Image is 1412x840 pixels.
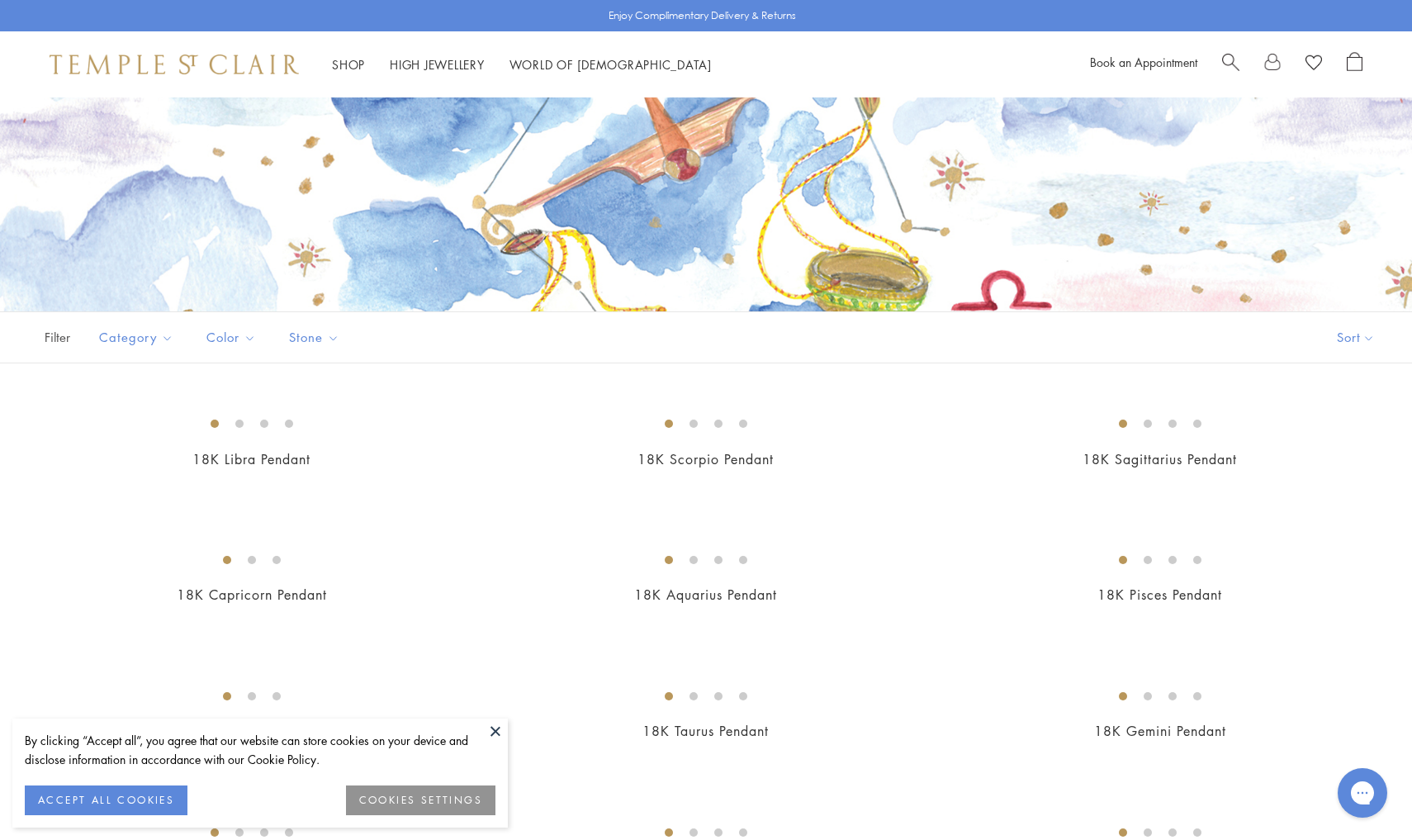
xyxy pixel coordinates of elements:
[390,56,485,73] a: High JewelleryHigh Jewellery
[192,450,310,468] a: 18K Libra Pendant
[194,319,268,356] button: Color
[634,586,777,604] a: 18K Aquarius Pendant
[637,450,774,468] a: 18K Scorpio Pendant
[346,785,495,815] button: COOKIES SETTINGS
[1094,722,1226,740] a: 18K Gemini Pendant
[642,722,769,740] a: 18K Taurus Pendant
[1222,52,1239,77] a: Search
[609,7,796,24] p: Enjoy Complimentary Delivery & Returns
[332,56,365,73] a: ShopShop
[25,731,495,769] div: By clicking “Accept all”, you agree that our website can store cookies on your device and disclos...
[1083,450,1237,468] a: 18K Sagittarius Pendant
[1300,312,1412,363] button: Show sort by
[1097,586,1222,604] a: 18K Pisces Pendant
[281,327,352,348] span: Stone
[91,327,186,348] span: Category
[277,319,352,356] button: Stone
[332,55,712,75] nav: Main navigation
[1347,52,1362,77] a: Open Shopping Bag
[50,55,299,74] img: Temple St. Clair
[198,327,268,348] span: Color
[1090,54,1197,70] a: Book an Appointment
[25,785,187,815] button: ACCEPT ALL COOKIES
[177,586,327,604] a: 18K Capricorn Pendant
[1329,762,1395,823] iframe: Gorgias live chat messenger
[1305,52,1322,77] a: View Wishlist
[509,56,712,73] a: World of [DEMOGRAPHIC_DATA]World of [DEMOGRAPHIC_DATA]
[87,319,186,356] button: Category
